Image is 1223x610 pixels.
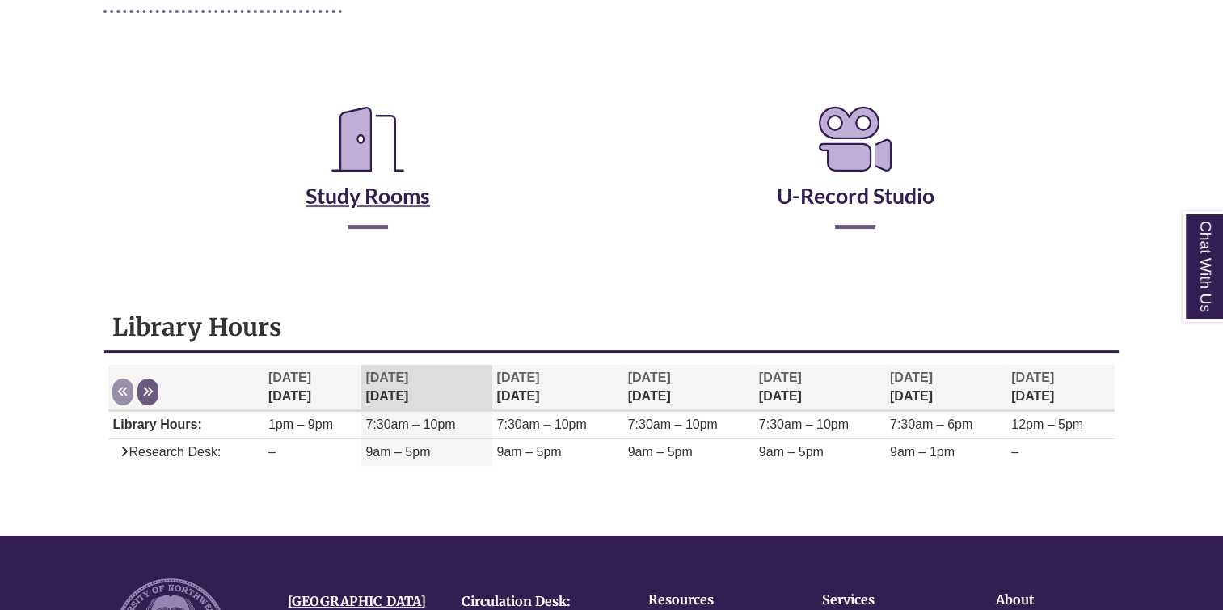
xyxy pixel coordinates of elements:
[624,365,755,411] th: [DATE]
[628,445,693,459] span: 9am – 5pm
[996,593,1120,608] h4: About
[365,371,408,384] span: [DATE]
[268,445,276,459] span: –
[496,417,586,431] span: 7:30am – 10pm
[112,445,221,459] span: Research Desk:
[496,371,539,384] span: [DATE]
[361,365,492,411] th: [DATE]
[1011,445,1018,459] span: –
[1011,371,1054,384] span: [DATE]
[108,412,264,439] td: Library Hours:
[628,417,718,431] span: 7:30am – 10pm
[288,593,426,609] a: [GEOGRAPHIC_DATA]
[822,593,946,608] h4: Services
[1007,365,1114,411] th: [DATE]
[268,417,333,431] span: 1pm – 9pm
[103,53,1119,277] div: Reserve a Room
[1011,417,1083,431] span: 12pm – 5pm
[759,371,802,384] span: [DATE]
[890,445,955,459] span: 9am – 1pm
[104,303,1118,494] div: Library Hours
[103,511,1119,519] div: Libchat
[890,417,972,431] span: 7:30am – 6pm
[365,417,455,431] span: 7:30am – 10pm
[112,311,1110,342] h1: Library Hours
[886,365,1007,411] th: [DATE]
[112,379,133,405] button: Previous week
[759,417,849,431] span: 7:30am – 10pm
[137,379,158,405] button: Next week
[365,445,430,459] span: 9am – 5pm
[264,365,361,411] th: [DATE]
[496,445,561,459] span: 9am – 5pm
[628,371,671,384] span: [DATE]
[462,595,611,609] h4: Circulation Desk:
[306,142,430,209] a: Study Rooms
[268,371,311,384] span: [DATE]
[776,142,934,209] a: U-Record Studio
[759,445,824,459] span: 9am – 5pm
[648,593,772,608] h4: Resources
[890,371,933,384] span: [DATE]
[492,365,623,411] th: [DATE]
[755,365,886,411] th: [DATE]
